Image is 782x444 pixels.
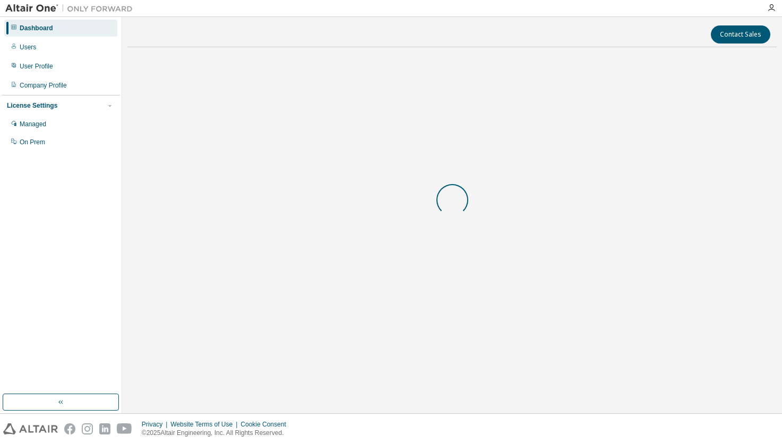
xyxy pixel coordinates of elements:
[82,423,93,434] img: instagram.svg
[20,24,53,32] div: Dashboard
[5,3,138,14] img: Altair One
[3,423,58,434] img: altair_logo.svg
[99,423,110,434] img: linkedin.svg
[240,420,292,429] div: Cookie Consent
[142,429,293,438] p: © 2025 Altair Engineering, Inc. All Rights Reserved.
[117,423,132,434] img: youtube.svg
[20,138,45,146] div: On Prem
[20,62,53,71] div: User Profile
[20,120,46,128] div: Managed
[170,420,240,429] div: Website Terms of Use
[64,423,75,434] img: facebook.svg
[711,25,770,43] button: Contact Sales
[20,81,67,90] div: Company Profile
[7,101,57,110] div: License Settings
[142,420,170,429] div: Privacy
[20,43,36,51] div: Users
